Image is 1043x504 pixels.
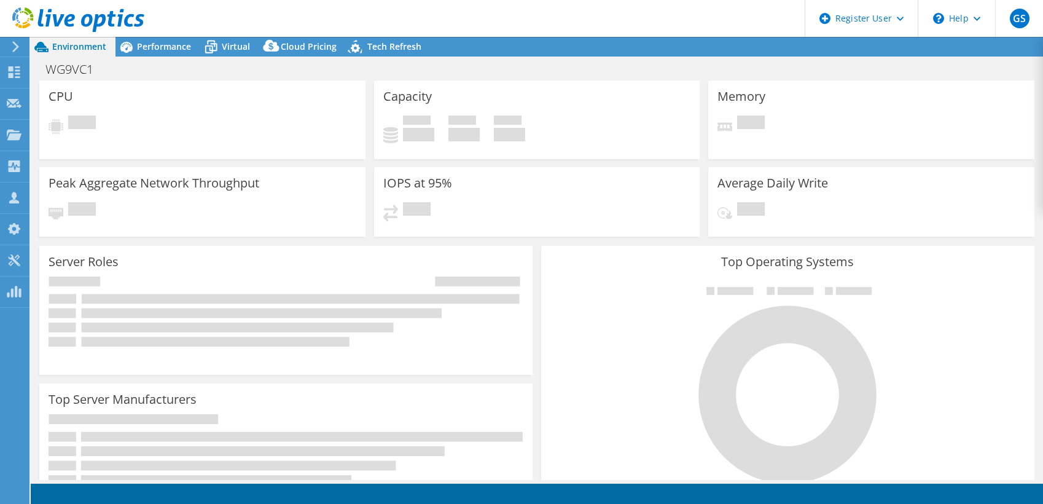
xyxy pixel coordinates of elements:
span: Cloud Pricing [281,41,337,52]
span: Pending [68,202,96,219]
svg: \n [933,13,944,24]
h3: Top Operating Systems [550,255,1025,269]
h3: Memory [717,90,765,103]
span: Environment [52,41,106,52]
span: Pending [68,116,96,132]
h4: 0 GiB [403,128,434,141]
span: GS [1010,9,1029,28]
h3: Average Daily Write [717,176,828,190]
span: Total [494,116,521,128]
span: Virtual [222,41,250,52]
h3: Server Roles [49,255,119,269]
h3: Peak Aggregate Network Throughput [49,176,259,190]
h3: Top Server Manufacturers [49,393,197,406]
span: Pending [737,116,765,132]
span: Used [403,116,431,128]
span: Pending [403,202,431,219]
span: Performance [137,41,191,52]
span: Free [448,116,476,128]
h4: 0 GiB [448,128,480,141]
h1: WG9VC1 [40,63,112,76]
h3: CPU [49,90,73,103]
span: Pending [737,202,765,219]
h3: Capacity [383,90,432,103]
h4: 0 GiB [494,128,525,141]
h3: IOPS at 95% [383,176,452,190]
span: Tech Refresh [367,41,421,52]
